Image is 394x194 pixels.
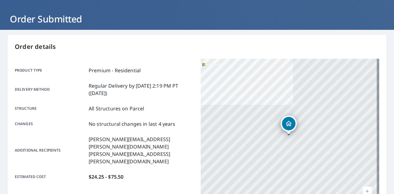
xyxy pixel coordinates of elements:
[89,67,141,74] p: Premium - Residential
[15,105,86,112] p: Structure
[89,136,193,150] p: [PERSON_NAME][EMAIL_ADDRESS][PERSON_NAME][DOMAIN_NAME]
[281,116,297,135] div: Dropped pin, building 1, Residential property, 1025 Sir Galahad Dr Lafayette, CO 80026
[15,67,86,74] p: Product type
[7,13,387,25] h1: Order Submitted
[89,105,144,112] p: All Structures on Parcel
[15,120,86,128] p: Changes
[15,136,86,165] p: Additional recipients
[89,173,123,180] p: $24.25 - $75.50
[89,120,175,128] p: No structural changes in last 4 years
[15,42,379,51] p: Order details
[89,150,193,165] p: [PERSON_NAME][EMAIL_ADDRESS][PERSON_NAME][DOMAIN_NAME]
[15,82,86,97] p: Delivery method
[89,82,193,97] p: Regular Delivery by [DATE] 2:19 PM PT ([DATE])
[15,173,86,180] p: Estimated cost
